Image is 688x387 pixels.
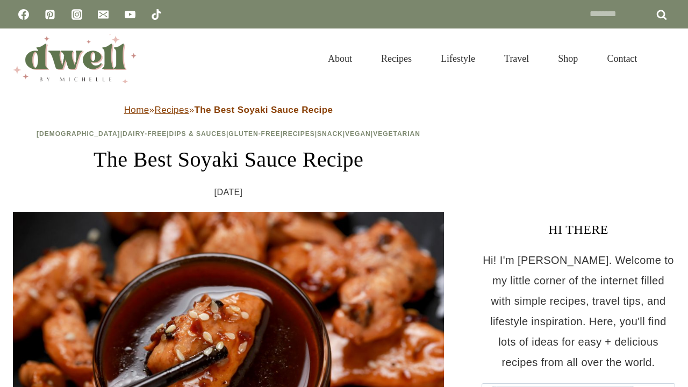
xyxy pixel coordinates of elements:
h3: HI THERE [482,220,675,239]
h1: The Best Soyaki Sauce Recipe [13,144,444,176]
a: Pinterest [39,4,61,25]
a: Facebook [13,4,34,25]
a: Vegetarian [373,130,420,138]
a: YouTube [119,4,141,25]
a: Recipes [154,105,189,115]
a: Snack [317,130,343,138]
a: Recipes [367,40,426,77]
a: Contact [592,40,651,77]
a: Lifestyle [426,40,490,77]
img: DWELL by michelle [13,34,137,83]
time: [DATE] [214,184,243,200]
nav: Primary Navigation [313,40,651,77]
strong: The Best Soyaki Sauce Recipe [195,105,333,115]
button: View Search Form [657,49,675,68]
a: TikTok [146,4,167,25]
a: Travel [490,40,543,77]
a: Email [92,4,114,25]
a: [DEMOGRAPHIC_DATA] [37,130,120,138]
a: Gluten-Free [228,130,280,138]
p: Hi! I'm [PERSON_NAME]. Welcome to my little corner of the internet filled with simple recipes, tr... [482,250,675,372]
a: Dairy-Free [123,130,167,138]
span: » » [124,105,333,115]
a: Instagram [66,4,88,25]
a: About [313,40,367,77]
a: Vegan [345,130,371,138]
a: Recipes [283,130,315,138]
a: Shop [543,40,592,77]
a: Home [124,105,149,115]
span: | | | | | | | [37,130,420,138]
a: Dips & Sauces [169,130,226,138]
